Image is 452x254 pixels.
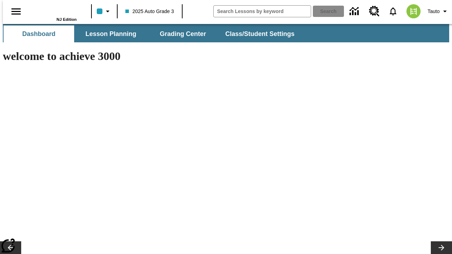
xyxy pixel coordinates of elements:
[3,50,308,63] h1: welcome to achieve 3000
[160,30,206,38] span: Grading Center
[148,25,218,42] button: Grading Center
[31,2,77,22] div: Home
[365,2,384,21] a: Resource Center, Will open in new tab
[425,5,452,18] button: Profile/Settings
[225,30,295,38] span: Class/Student Settings
[3,24,449,42] div: SubNavbar
[94,5,115,18] button: Class color is light blue. Change class color
[431,241,452,254] button: Lesson carousel, Next
[22,30,55,38] span: Dashboard
[406,4,421,18] img: avatar image
[402,2,425,20] button: Select a new avatar
[6,1,26,22] button: Open side menu
[214,6,311,17] input: search field
[345,2,365,21] a: Data Center
[4,25,74,42] button: Dashboard
[384,2,402,20] a: Notifications
[125,8,174,15] span: 2025 Auto Grade 3
[85,30,136,38] span: Lesson Planning
[56,17,77,22] span: NJ Edition
[3,25,301,42] div: SubNavbar
[76,25,146,42] button: Lesson Planning
[428,8,440,15] span: Tauto
[31,3,77,17] a: Home
[220,25,300,42] button: Class/Student Settings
